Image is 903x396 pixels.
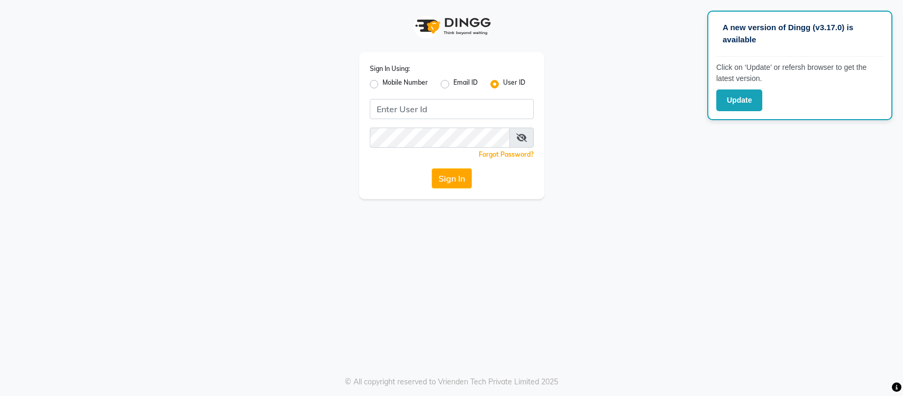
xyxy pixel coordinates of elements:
input: Username [370,99,534,119]
a: Forgot Password? [479,150,534,158]
button: Update [716,89,762,111]
label: Email ID [453,78,478,91]
label: Sign In Using: [370,64,410,74]
label: User ID [503,78,525,91]
button: Sign In [432,168,472,188]
label: Mobile Number [382,78,428,91]
img: logo1.svg [409,11,494,42]
p: Click on ‘Update’ or refersh browser to get the latest version. [716,62,883,84]
p: A new version of Dingg (v3.17.0) is available [723,22,877,46]
input: Username [370,128,510,148]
